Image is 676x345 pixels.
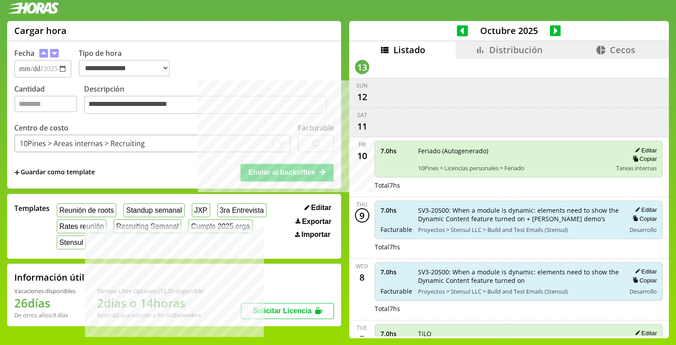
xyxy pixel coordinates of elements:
span: Solicitar Licencia [253,307,312,315]
input: Cantidad [14,96,77,112]
div: 10 [355,148,369,163]
h1: Cargar hora [14,25,67,37]
button: Copiar [630,155,657,163]
span: TiLO [418,329,610,338]
button: Editar [632,329,657,337]
button: 3ra Entrevista [217,203,266,217]
div: Tue [357,324,367,332]
button: Reunión de roots [57,203,116,217]
h1: 2 días o 14 horas [97,295,203,311]
div: 12 [355,89,369,104]
span: Editar [311,204,331,212]
select: Tipo de hora [79,60,170,76]
div: 10Pines > Areas internas > Recruiting [20,139,145,148]
h2: Información útil [14,271,84,283]
span: 7.0 hs [380,268,412,276]
span: Desarrollo [630,287,657,295]
span: SV3-20500: When a module is dynamic: elements need to show the Dynamic Content feature turned on ... [418,206,620,223]
div: 8 [355,270,369,284]
button: Editar [302,203,334,212]
button: Copiar [630,215,657,223]
span: Feriado (Autogenerado) [418,147,610,155]
span: SV3-20500: When a module is dynamic: elements need to show the Dynamic Content feature turned on [418,268,620,285]
div: Sat [357,111,367,119]
span: Exportar [302,218,331,226]
div: Wed [356,262,368,270]
span: Templates [14,203,50,213]
div: Thu [356,201,368,208]
button: Enviar al backoffice [241,164,334,181]
span: Enviar al backoffice [248,168,315,176]
button: Editar [632,206,657,214]
img: logotipo [7,2,59,14]
div: scrollable content [349,59,669,337]
button: JXP [192,203,210,217]
button: Exportar [293,217,334,226]
div: Total 7 hs [375,304,663,313]
span: Proyectos > Stensul LLC > Build and Test Emails (Stensul) [418,226,620,234]
span: Facturable [380,287,412,295]
span: Distribución [489,44,543,56]
button: Editar [632,268,657,275]
span: Octubre 2025 [468,25,550,37]
span: Facturable [380,225,412,234]
button: Editar [632,147,657,154]
span: 7.0 hs [380,329,412,338]
span: +Guardar como template [14,168,95,177]
span: 7.0 hs [380,147,412,155]
span: Tareas internas [616,164,657,172]
div: 13 [355,60,369,74]
textarea: To enrich screen reader interactions, please activate Accessibility in Grammarly extension settings [84,96,327,114]
label: Descripción [84,84,334,117]
div: Sun [356,82,368,89]
span: Desarrollo [630,226,657,234]
div: Total 7 hs [375,243,663,251]
div: Total 7 hs [375,181,663,189]
button: Cumple 2025 orga [188,219,252,233]
label: Centro de costo [14,123,68,133]
div: Fri [359,141,366,148]
div: Vacaciones disponibles [14,287,76,295]
span: + [14,168,20,177]
span: 7.0 hs [380,206,412,215]
b: Diciembre [172,311,201,319]
div: Tiempo Libre Optativo (TiLO) disponible [97,287,203,295]
button: Copiar [630,277,657,284]
button: Standup semanal [123,203,184,217]
label: Facturable [298,123,334,133]
button: Rates reunión [57,219,106,233]
span: Proyectos > Stensul LLC > Build and Test Emails (Stensul) [418,287,620,295]
div: 9 [355,208,369,223]
label: Tipo de hora [79,48,177,78]
span: Importar [301,231,330,239]
span: Cecos [610,44,635,56]
label: Fecha [14,48,34,58]
label: Cantidad [14,84,84,117]
h1: 26 días [14,295,76,311]
button: Stensul [57,236,86,249]
div: De otros años: 9 días [14,311,76,319]
div: 11 [355,119,369,133]
span: 10Pines > Licencias personales > Feriado [418,164,610,172]
span: Listado [393,44,425,56]
div: Recordá que vencen a fin de [97,311,203,319]
button: Solicitar Licencia [241,303,334,319]
button: Recruiting Semanal [114,219,181,233]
